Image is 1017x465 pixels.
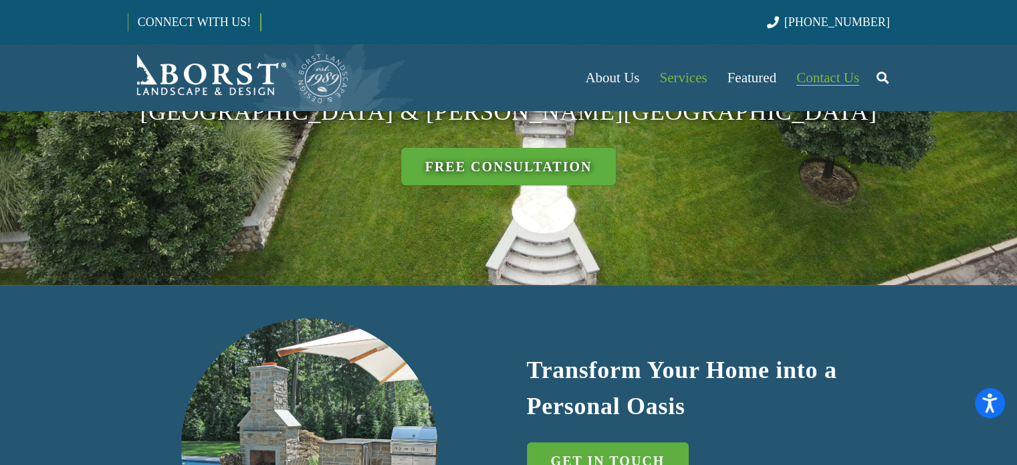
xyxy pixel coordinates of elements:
[585,70,639,86] span: About Us
[128,6,260,38] a: CONNECT WITH US!
[401,148,616,185] a: Free Consultation
[527,357,837,420] strong: Transform Your Home into a Personal Oasis
[649,44,717,111] a: Services
[869,61,896,94] a: Search
[796,70,859,86] span: Contact Us
[727,70,776,86] span: Featured
[767,15,889,29] a: [PHONE_NUMBER]
[575,44,649,111] a: About Us
[659,70,707,86] span: Services
[786,44,869,111] a: Contact Us
[128,51,350,104] a: Borst-Logo
[784,15,890,29] span: [PHONE_NUMBER]
[717,44,786,111] a: Featured
[140,62,877,125] span: Expert Landscaping for Homes in [GEOGRAPHIC_DATA], [GEOGRAPHIC_DATA] & [PERSON_NAME][GEOGRAPHIC_D...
